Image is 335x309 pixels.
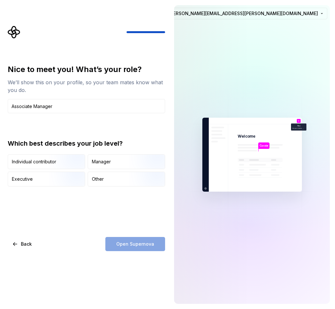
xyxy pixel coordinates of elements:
[92,176,104,182] div: Other
[260,144,268,148] p: Cassie
[8,26,21,39] svg: Supernova Logo
[169,10,318,17] span: [PERSON_NAME][EMAIL_ADDRESS][PERSON_NAME][DOMAIN_NAME]
[159,8,327,19] button: [PERSON_NAME][EMAIL_ADDRESS][PERSON_NAME][DOMAIN_NAME]
[8,78,165,94] div: We’ll show this on your profile, so your team mates know what you do.
[21,241,32,247] span: Back
[12,176,33,182] div: Executive
[92,159,111,165] div: Manager
[297,125,300,127] p: You
[12,159,56,165] div: Individual contributor
[8,64,165,75] div: Nice to meet you! What’s your role?
[238,134,255,139] p: Welcome
[8,139,165,148] div: Which best describes your job level?
[8,237,37,251] button: Back
[292,127,305,129] p: Associate Manager
[8,99,165,113] input: Job title
[298,120,299,122] p: C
